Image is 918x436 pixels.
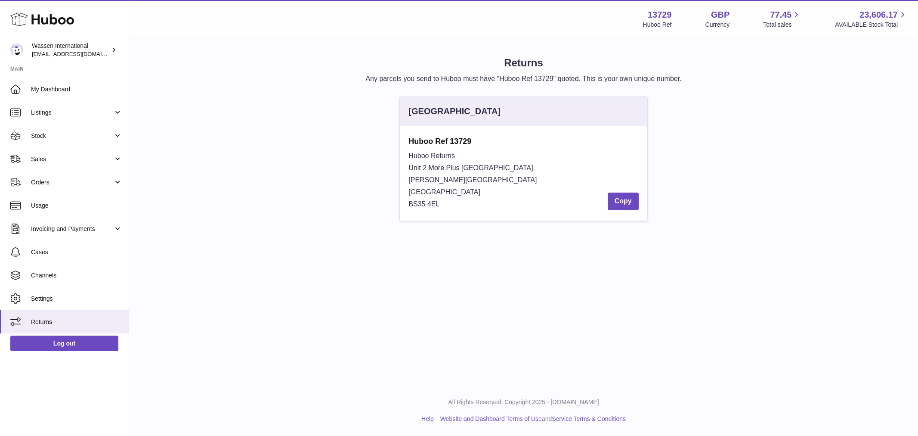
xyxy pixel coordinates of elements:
a: 77.45 Total sales [763,9,801,29]
div: Wassen International [32,42,109,58]
strong: 13729 [648,9,672,21]
span: Stock [31,132,113,140]
span: Huboo Returns [408,152,455,159]
a: Website and Dashboard Terms of Use [440,415,542,422]
span: Unit 2 More Plus [GEOGRAPHIC_DATA] [408,164,533,171]
span: Settings [31,295,122,303]
div: Currency [705,21,730,29]
span: [GEOGRAPHIC_DATA] [408,188,480,196]
a: Log out [10,336,118,351]
button: Copy [608,193,639,210]
span: Sales [31,155,113,163]
span: 23,606.17 [859,9,898,21]
span: [PERSON_NAME][GEOGRAPHIC_DATA] [408,176,537,184]
span: 77.45 [770,9,791,21]
h1: Returns [143,56,904,70]
img: gemma.moses@wassen.com [10,44,23,56]
span: Usage [31,202,122,210]
a: 23,606.17 AVAILABLE Stock Total [835,9,908,29]
span: Listings [31,109,113,117]
span: My Dashboard [31,85,122,93]
span: [EMAIL_ADDRESS][DOMAIN_NAME] [32,50,127,57]
strong: Huboo Ref 13729 [408,136,638,146]
span: Total sales [763,21,801,29]
span: Invoicing and Payments [31,225,113,233]
span: Orders [31,178,113,187]
span: Channels [31,271,122,280]
div: [GEOGRAPHIC_DATA] [408,106,501,117]
a: Help [421,415,434,422]
p: All Rights Reserved. Copyright 2025 - [DOMAIN_NAME] [136,398,911,406]
strong: GBP [711,9,729,21]
div: Huboo Ref [643,21,672,29]
span: Returns [31,318,122,326]
span: AVAILABLE Stock Total [835,21,908,29]
li: and [437,415,626,423]
a: Service Terms & Conditions [552,415,626,422]
p: Any parcels you send to Huboo must have "Huboo Ref 13729" quoted. This is your own unique number. [143,74,904,84]
span: Cases [31,248,122,256]
span: BS35 4EL [408,200,439,208]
